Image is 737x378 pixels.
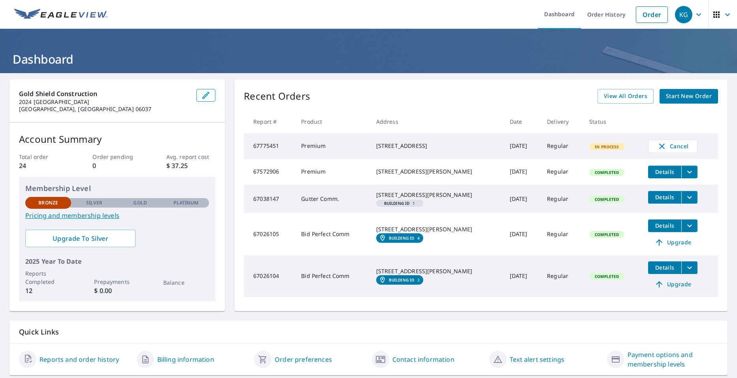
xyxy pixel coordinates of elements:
[25,286,71,295] p: 12
[653,264,677,271] span: Details
[503,133,541,159] td: [DATE]
[648,236,697,249] a: Upgrade
[86,199,103,206] p: Silver
[92,161,141,170] p: 0
[583,110,642,133] th: Status
[19,89,190,98] p: Gold Shield Construction
[590,274,624,279] span: Completed
[541,133,583,159] td: Regular
[244,255,295,297] td: 67026104
[653,168,677,176] span: Details
[541,255,583,297] td: Regular
[92,153,141,161] p: Order pending
[133,199,147,206] p: Gold
[295,185,370,213] td: Gutter Comm.
[166,161,215,170] p: $ 37.25
[590,232,624,237] span: Completed
[648,191,681,204] button: detailsBtn-67038147
[653,222,677,229] span: Details
[94,286,140,295] p: $ 0.00
[295,133,370,159] td: Premium
[173,199,198,206] p: Platinum
[25,211,209,220] a: Pricing and membership levels
[25,257,209,266] p: 2025 Year To Date
[392,355,454,364] a: Contact information
[376,267,497,275] div: [STREET_ADDRESS][PERSON_NAME]
[166,153,215,161] p: Avg. report cost
[681,261,697,274] button: filesDropdownBtn-67026104
[376,191,497,199] div: [STREET_ADDRESS][PERSON_NAME]
[19,132,215,146] p: Account Summary
[376,275,423,285] a: Building ID3
[648,261,681,274] button: detailsBtn-67026104
[541,185,583,213] td: Regular
[25,269,71,286] p: Reports Completed
[244,213,295,255] td: 67026105
[648,219,681,232] button: detailsBtn-67026105
[19,161,68,170] p: 24
[40,355,119,364] a: Reports and order history
[653,280,693,289] span: Upgrade
[376,225,497,233] div: [STREET_ADDRESS][PERSON_NAME]
[389,278,415,282] em: Building ID
[376,168,497,176] div: [STREET_ADDRESS][PERSON_NAME]
[25,183,209,194] p: Membership Level
[590,144,624,149] span: In Process
[510,355,564,364] a: Text alert settings
[503,213,541,255] td: [DATE]
[653,238,693,247] span: Upgrade
[681,191,697,204] button: filesDropdownBtn-67038147
[295,255,370,297] td: Bid Perfect Comm
[19,327,718,337] p: Quick Links
[376,142,497,150] div: [STREET_ADDRESS]
[384,201,410,205] em: Building ID
[295,213,370,255] td: Bid Perfect Comm
[94,278,140,286] p: Prepayments
[648,140,697,153] button: Cancel
[157,355,214,364] a: Billing information
[244,133,295,159] td: 67775451
[503,185,541,213] td: [DATE]
[590,197,624,202] span: Completed
[590,170,624,175] span: Completed
[379,201,420,205] span: 1
[19,153,68,161] p: Total order
[628,350,718,369] a: Payment options and membership levels
[9,51,728,67] h1: Dashboard
[503,255,541,297] td: [DATE]
[681,219,697,232] button: filesDropdownBtn-67026105
[598,89,654,104] a: View All Orders
[370,110,503,133] th: Address
[295,159,370,185] td: Premium
[19,106,190,113] p: [GEOGRAPHIC_DATA], [GEOGRAPHIC_DATA] 06037
[38,199,58,206] p: Bronze
[19,98,190,106] p: 2024 [GEOGRAPHIC_DATA]
[163,278,209,287] p: Balance
[376,233,423,243] a: Building ID4
[666,91,712,101] span: Start New Order
[503,159,541,185] td: [DATE]
[541,159,583,185] td: Regular
[541,213,583,255] td: Regular
[656,142,689,151] span: Cancel
[244,110,295,133] th: Report #
[648,278,697,291] a: Upgrade
[389,236,415,240] em: Building ID
[25,230,136,247] a: Upgrade To Silver
[648,166,681,178] button: detailsBtn-67572906
[653,193,677,201] span: Details
[244,89,310,104] p: Recent Orders
[636,6,668,23] a: Order
[244,159,295,185] td: 67572906
[32,234,129,243] span: Upgrade To Silver
[275,355,332,364] a: Order preferences
[14,9,107,21] img: EV Logo
[675,6,692,23] div: KG
[244,185,295,213] td: 67038147
[503,110,541,133] th: Date
[660,89,718,104] a: Start New Order
[541,110,583,133] th: Delivery
[681,166,697,178] button: filesDropdownBtn-67572906
[295,110,370,133] th: Product
[604,91,647,101] span: View All Orders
